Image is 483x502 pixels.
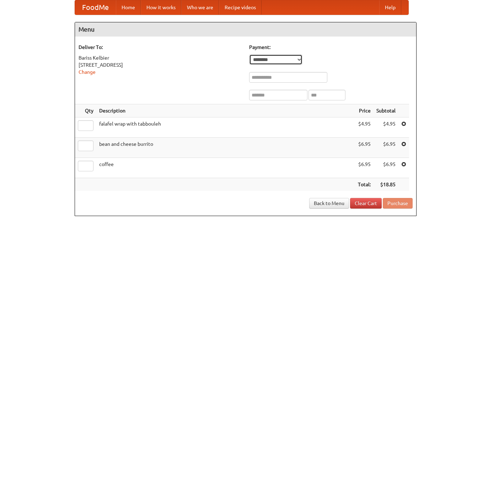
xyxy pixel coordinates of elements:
div: Bariss Kelbier [79,54,242,61]
td: $4.95 [374,117,398,138]
td: $6.95 [355,158,374,178]
th: Price [355,104,374,117]
a: Home [116,0,141,15]
a: How it works [141,0,181,15]
button: Purchase [383,198,413,209]
td: $4.95 [355,117,374,138]
a: Change [79,69,96,75]
a: Clear Cart [350,198,382,209]
td: coffee [96,158,355,178]
th: $18.85 [374,178,398,191]
th: Total: [355,178,374,191]
th: Qty [75,104,96,117]
h5: Deliver To: [79,44,242,51]
div: [STREET_ADDRESS] [79,61,242,68]
td: falafel wrap with tabbouleh [96,117,355,138]
td: bean and cheese burrito [96,138,355,158]
a: Who we are [181,0,219,15]
th: Description [96,104,355,117]
a: Recipe videos [219,0,262,15]
a: FoodMe [75,0,116,15]
a: Back to Menu [309,198,349,209]
td: $6.95 [374,158,398,178]
a: Help [379,0,401,15]
td: $6.95 [374,138,398,158]
th: Subtotal [374,104,398,117]
h5: Payment: [249,44,413,51]
td: $6.95 [355,138,374,158]
h4: Menu [75,22,416,37]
